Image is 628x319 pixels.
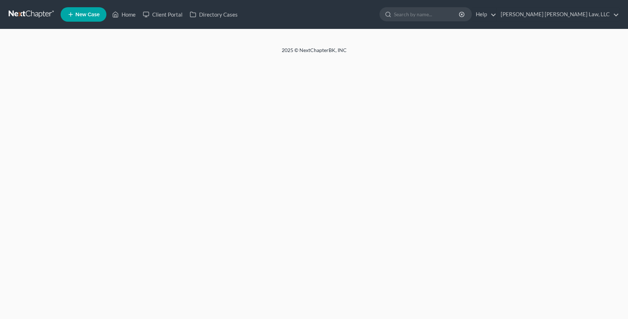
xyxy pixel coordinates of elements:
[139,8,186,21] a: Client Portal
[186,8,241,21] a: Directory Cases
[394,8,460,21] input: Search by name...
[472,8,496,21] a: Help
[75,12,100,17] span: New Case
[109,47,520,60] div: 2025 © NextChapterBK, INC
[109,8,139,21] a: Home
[497,8,619,21] a: [PERSON_NAME] [PERSON_NAME] Law, LLC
